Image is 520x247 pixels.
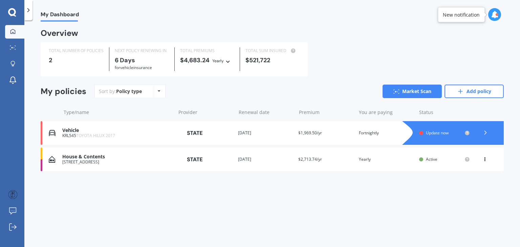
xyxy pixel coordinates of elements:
span: TOYOTA HILUX 2017 [76,133,115,138]
span: $2,713.74/yr [298,156,322,162]
div: Sort by: [99,88,142,95]
img: ACg8ocLd5R0Q5mYvAtvn6CKqkWMUKTU6FgN5gIiGq6traVQhPQHbiKU6=s96-c [8,189,18,200]
div: Provider [178,109,233,116]
div: My policies [41,87,86,96]
div: [DATE] [238,130,293,136]
div: Yearly [359,156,414,163]
span: for Vehicle insurance [115,65,152,70]
div: $4,683.24 [180,57,234,64]
div: Status [419,109,470,116]
div: NEXT POLICY RENEWING IN [115,47,169,54]
div: 2 [49,57,104,64]
div: Fortnightly [359,130,414,136]
div: Renewal date [239,109,294,116]
span: My Dashboard [41,11,79,20]
div: TOTAL PREMIUMS [180,47,234,54]
div: [STREET_ADDRESS] [62,160,172,164]
div: Type/name [64,109,173,116]
div: You are paying [359,109,414,116]
div: Overview [41,30,78,37]
a: Market Scan [383,85,442,98]
div: House & Contents [62,154,172,160]
div: Premium [299,109,354,116]
img: State [178,127,212,139]
a: Add policy [445,85,504,98]
div: Policy type [116,88,142,95]
div: New notification [443,11,480,18]
span: Active [426,156,437,162]
span: $1,969.50/yr [298,130,322,136]
div: KRL545 [62,133,172,138]
img: State [178,153,212,165]
div: [DATE] [238,156,293,163]
img: Vehicle [49,130,56,136]
div: Yearly [212,58,224,64]
div: TOTAL SUM INSURED [245,47,300,54]
img: House & Contents [49,156,55,163]
b: 6 Days [115,56,135,64]
div: Vehicle [62,128,172,133]
div: $521,722 [245,57,300,64]
span: Update now [426,130,449,136]
div: TOTAL NUMBER OF POLICIES [49,47,104,54]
